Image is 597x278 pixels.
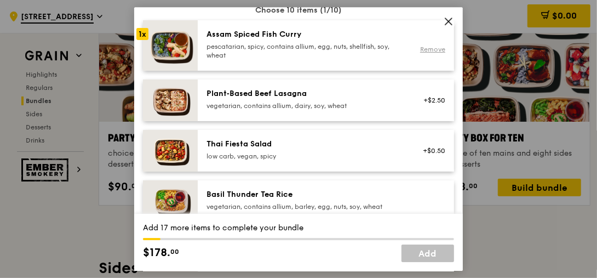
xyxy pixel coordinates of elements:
[420,46,445,53] a: Remove
[416,146,445,155] div: +$0.50
[206,189,403,200] div: Basil Thunder Tea Rice
[401,245,454,262] a: Add
[206,42,403,60] div: pescatarian, spicy, contains allium, egg, nuts, shellfish, soy, wheat
[143,5,454,16] div: Choose 10 items (1/10)
[206,101,403,110] div: vegetarian, contains allium, dairy, soy, wheat
[143,245,170,261] span: $178.
[416,96,445,105] div: +$2.50
[206,202,403,211] div: vegetarian, contains allium, barley, egg, nuts, soy, wheat
[206,88,403,99] div: Plant‑Based Beef Lasagna
[136,28,148,40] div: 1x
[206,152,403,161] div: low carb, vegan, spicy
[143,80,198,121] img: daily_normal_Citrusy-Cauliflower-Plant-Based-Lasagna-HORZ.jpg
[143,130,198,172] img: daily_normal_Thai_Fiesta_Salad__Horizontal_.jpg
[143,20,198,71] img: daily_normal_Assam_Spiced_Fish_Curry__Horizontal_.jpg
[206,139,403,150] div: Thai Fiesta Salad
[206,29,403,40] div: Assam Spiced Fish Curry
[143,223,454,234] div: Add 17 more items to complete your bundle
[143,180,198,222] img: daily_normal_HORZ-Basil-Thunder-Tea-Rice.jpg
[170,247,179,256] span: 00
